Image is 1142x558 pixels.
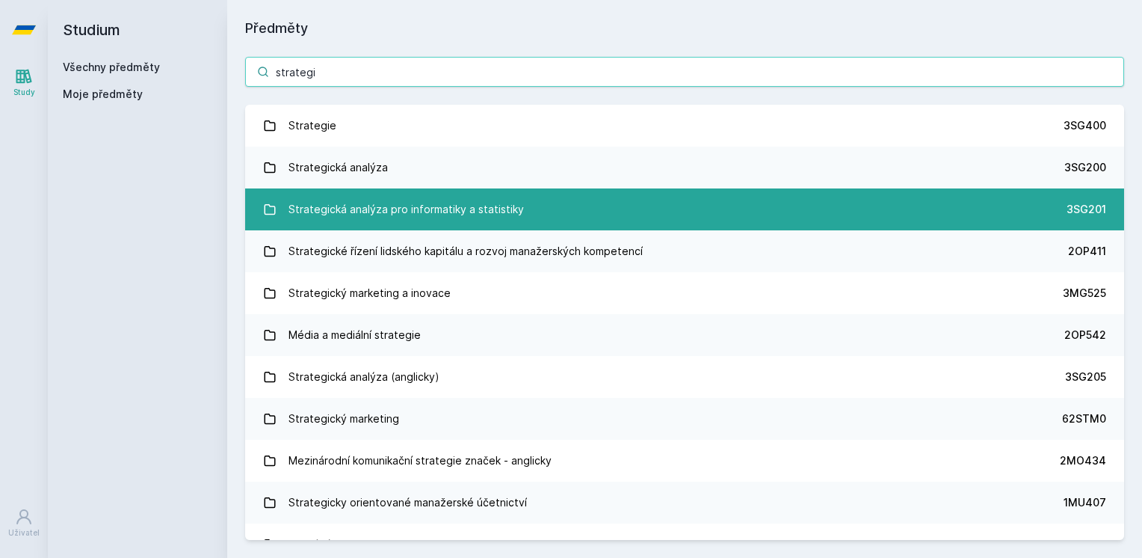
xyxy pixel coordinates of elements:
[245,440,1124,482] a: Mezinárodní komunikační strategie značek - anglicky 2MO434
[1063,537,1106,552] div: 3AM597
[1064,495,1106,510] div: 1MU407
[1068,244,1106,259] div: 2OP411
[288,153,388,183] div: Strategická analýza
[245,482,1124,524] a: Strategicky orientované manažerské účetnictví 1MU407
[13,87,35,98] div: Study
[288,278,451,308] div: Strategický marketing a inovace
[288,320,421,350] div: Média a mediální strategie
[288,111,336,141] div: Strategie
[1064,328,1106,343] div: 2OP542
[1067,202,1106,217] div: 3SG201
[245,272,1124,314] a: Strategický marketing a inovace 3MG525
[1060,453,1106,468] div: 2MO434
[288,488,527,518] div: Strategicky orientované manažerské účetnictví
[1062,411,1106,426] div: 62STM0
[288,194,524,224] div: Strategická analýza pro informatiky a statistiky
[245,188,1124,230] a: Strategická analýza pro informatiky a statistiky 3SG201
[288,236,643,266] div: Strategické řízení lidského kapitálu a rozvoj manažerských kompetencí
[245,398,1124,440] a: Strategický marketing 62STM0
[245,18,1124,39] h1: Předměty
[63,87,143,102] span: Moje předměty
[288,404,399,434] div: Strategický marketing
[1063,286,1106,301] div: 3MG525
[288,446,552,476] div: Mezinárodní komunikační strategie značek - anglicky
[8,527,40,539] div: Uživatel
[288,362,439,392] div: Strategická analýza (anglicky)
[245,147,1124,188] a: Strategická analýza 3SG200
[245,314,1124,356] a: Média a mediální strategie 2OP542
[245,105,1124,147] a: Strategie 3SG400
[1065,370,1106,384] div: 3SG205
[245,57,1124,87] input: Název nebo ident předmětu…
[245,356,1124,398] a: Strategická analýza (anglicky) 3SG205
[3,60,45,105] a: Study
[1064,118,1106,133] div: 3SG400
[1064,160,1106,175] div: 3SG200
[245,230,1124,272] a: Strategické řízení lidského kapitálu a rozvoj manažerských kompetencí 2OP411
[3,500,45,546] a: Uživatel
[63,61,160,73] a: Všechny předměty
